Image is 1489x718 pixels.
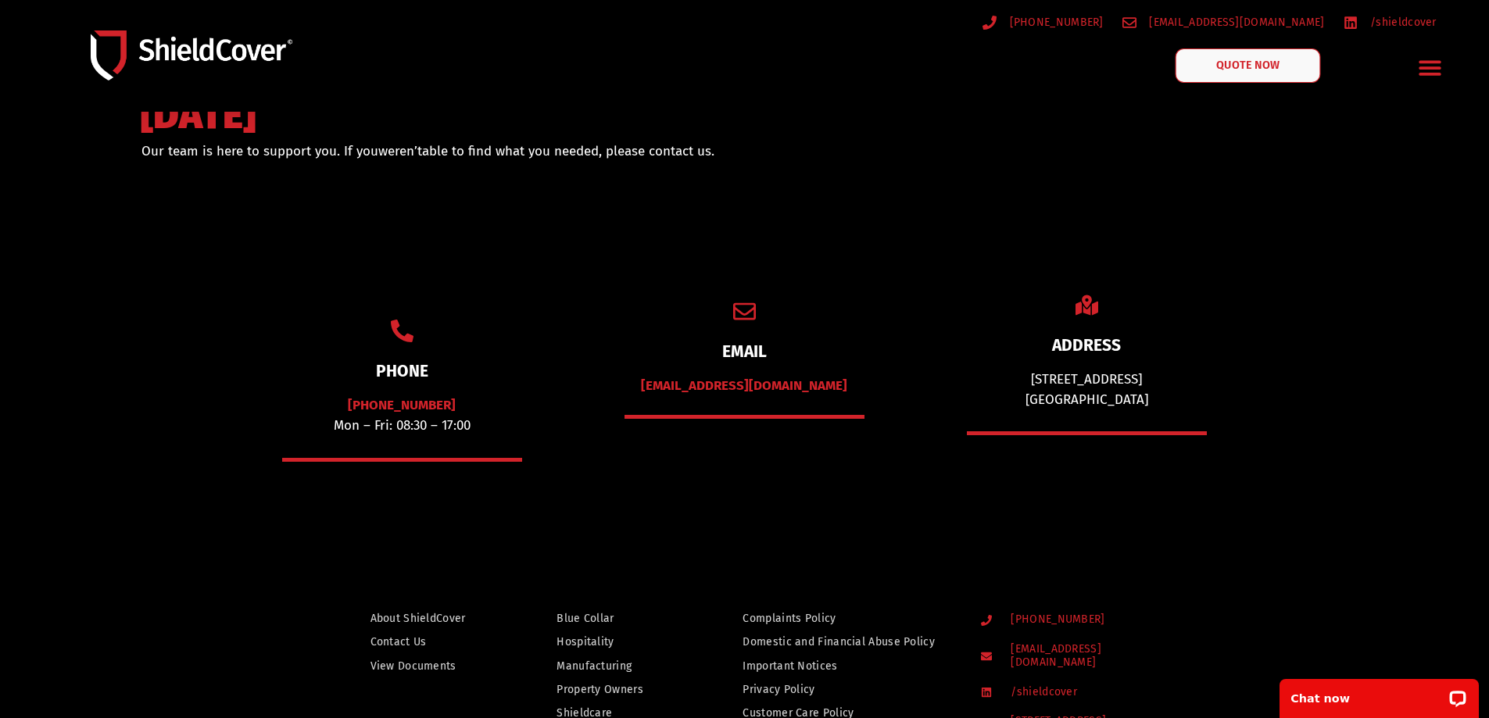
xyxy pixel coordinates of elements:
[557,656,632,676] span: Manufacturing
[1007,686,1077,699] span: /shieldcover
[1052,335,1121,355] a: ADDRESS
[557,680,643,699] span: Property Owners
[967,370,1207,409] div: [STREET_ADDRESS] [GEOGRAPHIC_DATA]
[370,632,490,652] a: Contact Us
[1007,613,1104,627] span: [PHONE_NUMBER]
[557,609,675,628] a: Blue Collar
[1006,13,1104,32] span: [PHONE_NUMBER]
[1145,13,1324,32] span: [EMAIL_ADDRESS][DOMAIN_NAME]
[557,656,675,676] a: Manufacturing
[557,632,675,652] a: Hospitality
[557,680,675,699] a: Property Owners
[981,686,1172,699] a: /shieldcover
[1216,60,1279,71] span: QUOTE NOW
[743,656,837,676] span: Important Notices
[743,632,935,652] span: Domestic and Financial Abuse Policy
[91,30,292,80] img: Shield-Cover-Underwriting-Australia-logo-full
[370,656,456,676] span: View Documents
[743,632,950,652] a: Domestic and Financial Abuse Policy
[722,341,767,362] a: EMAIL
[282,395,522,435] p: Mon – Fri: 08:30 – 17:00
[743,656,950,676] a: Important Notices
[981,643,1172,670] a: [EMAIL_ADDRESS][DOMAIN_NAME]
[1007,643,1172,670] span: [EMAIL_ADDRESS][DOMAIN_NAME]
[743,609,836,628] span: Complaints Policy
[557,632,614,652] span: Hospitality
[1366,13,1437,32] span: /shieldcover
[370,632,427,652] span: Contact Us
[743,680,950,699] a: Privacy Policy
[376,361,428,381] a: PHONE
[370,609,490,628] a: About ShieldCover
[141,143,378,159] span: Our team is here to support you. If you
[983,13,1104,32] a: [PHONE_NUMBER]
[1344,13,1437,32] a: /shieldcover
[422,143,714,159] span: able to find what you needed, please contact us.
[743,609,950,628] a: Complaints Policy
[348,397,456,413] a: [PHONE_NUMBER]
[1269,669,1489,718] iframe: LiveChat chat widget
[1412,49,1449,86] div: Menu Toggle
[378,143,422,159] span: weren’t
[641,377,847,394] a: [EMAIL_ADDRESS][DOMAIN_NAME]
[1122,13,1325,32] a: [EMAIL_ADDRESS][DOMAIN_NAME]
[370,609,466,628] span: About ShieldCover
[370,656,490,676] a: View Documents
[981,613,1172,627] a: [PHONE_NUMBER]
[557,609,614,628] span: Blue Collar
[1175,48,1320,83] a: QUOTE NOW
[743,680,814,699] span: Privacy Policy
